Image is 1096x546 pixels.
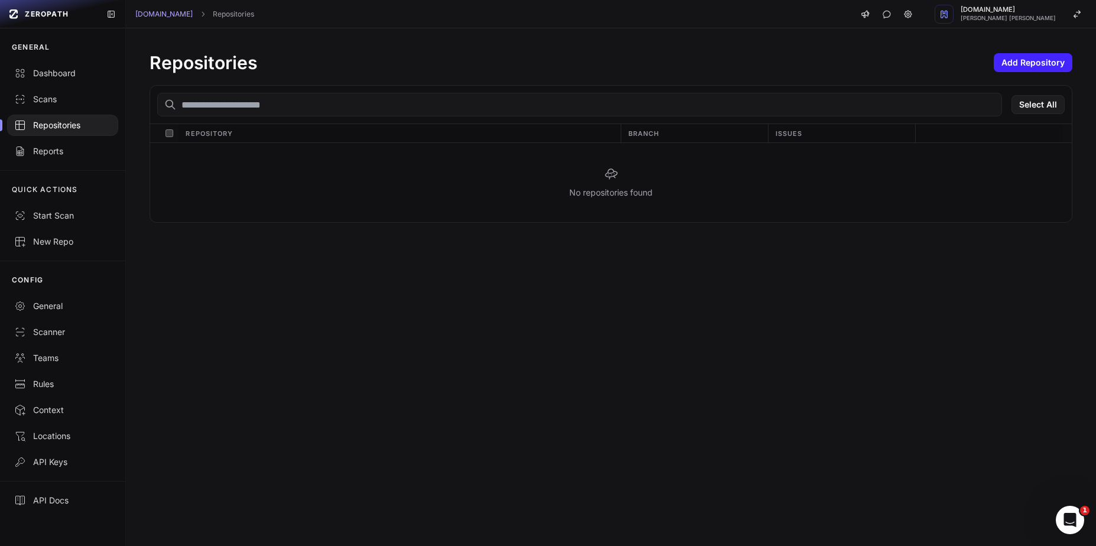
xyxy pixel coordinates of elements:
div: API Keys [14,456,111,468]
div: General [14,300,111,312]
button: Add Repository [994,53,1072,72]
div: Dashboard [14,67,111,79]
div: Context [14,404,111,416]
a: Repositories [213,9,254,19]
button: Select All [1011,95,1065,114]
a: ZEROPATH [5,5,97,24]
iframe: Intercom live chat [1056,506,1084,534]
p: GENERAL [12,43,50,52]
div: Start Scan [14,210,111,222]
div: Branch [621,124,768,142]
div: API Docs [14,495,111,506]
p: CONFIG [12,275,43,285]
div: Scanner [14,326,111,338]
h1: Repositories [150,52,257,73]
span: ZEROPATH [25,9,69,19]
div: No repositories found [150,143,1072,222]
div: Reports [14,145,111,157]
div: Rules [14,378,111,390]
a: [DOMAIN_NAME] [135,9,193,19]
div: Teams [14,352,111,364]
nav: breadcrumb [135,9,254,19]
span: [PERSON_NAME] [PERSON_NAME] [961,15,1056,21]
span: [DOMAIN_NAME] [961,6,1056,13]
span: 1 [1080,506,1089,515]
div: Repositories [14,119,111,131]
p: QUICK ACTIONS [12,185,78,194]
svg: chevron right, [199,10,207,18]
div: Repository [179,124,620,142]
div: New Repo [14,236,111,248]
div: Locations [14,430,111,442]
div: Scans [14,93,111,105]
div: Issues [768,124,915,142]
